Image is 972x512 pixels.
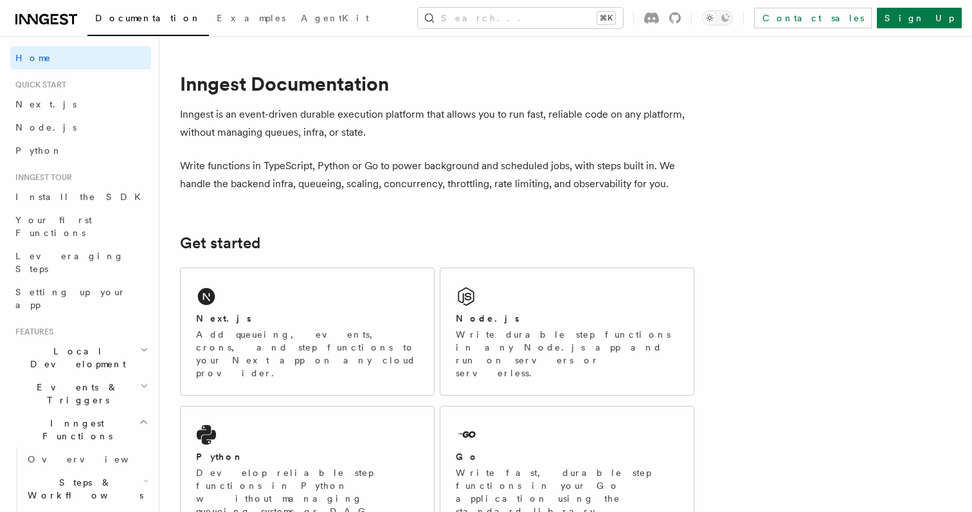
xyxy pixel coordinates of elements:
[15,145,62,156] span: Python
[87,4,209,36] a: Documentation
[456,450,479,463] h2: Go
[10,172,72,183] span: Inngest tour
[10,345,140,370] span: Local Development
[440,268,694,396] a: Node.jsWrite durable step functions in any Node.js app and run on servers or serverless.
[10,139,151,162] a: Python
[597,12,615,24] kbd: ⌘K
[15,215,92,238] span: Your first Functions
[10,327,53,337] span: Features
[196,328,419,379] p: Add queueing, events, crons, and step functions to your Next app on any cloud provider.
[10,46,151,69] a: Home
[95,13,201,23] span: Documentation
[209,4,293,35] a: Examples
[28,454,160,464] span: Overview
[10,244,151,280] a: Leveraging Steps
[217,13,285,23] span: Examples
[15,192,148,202] span: Install the SDK
[10,80,66,90] span: Quick start
[418,8,623,28] button: Search...⌘K
[10,412,151,448] button: Inngest Functions
[301,13,369,23] span: AgentKit
[10,280,151,316] a: Setting up your app
[15,287,126,310] span: Setting up your app
[10,208,151,244] a: Your first Functions
[10,93,151,116] a: Next.js
[10,417,139,443] span: Inngest Functions
[15,51,51,64] span: Home
[877,8,962,28] a: Sign Up
[196,450,244,463] h2: Python
[10,340,151,376] button: Local Development
[15,251,124,274] span: Leveraging Steps
[22,471,151,507] button: Steps & Workflows
[456,328,678,379] p: Write durable step functions in any Node.js app and run on servers or serverless.
[754,8,872,28] a: Contact sales
[180,234,260,252] a: Get started
[10,116,151,139] a: Node.js
[180,105,694,142] p: Inngest is an event-driven durable execution platform that allows you to run fast, reliable code ...
[22,448,151,471] a: Overview
[10,376,151,412] button: Events & Triggers
[22,476,143,502] span: Steps & Workflows
[293,4,377,35] a: AgentKit
[15,99,76,109] span: Next.js
[196,312,251,325] h2: Next.js
[180,157,694,193] p: Write functions in TypeScript, Python or Go to power background and scheduled jobs, with steps bu...
[456,312,519,325] h2: Node.js
[180,268,435,396] a: Next.jsAdd queueing, events, crons, and step functions to your Next app on any cloud provider.
[10,185,151,208] a: Install the SDK
[15,122,76,133] span: Node.js
[10,381,140,407] span: Events & Triggers
[702,10,733,26] button: Toggle dark mode
[180,72,694,95] h1: Inngest Documentation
